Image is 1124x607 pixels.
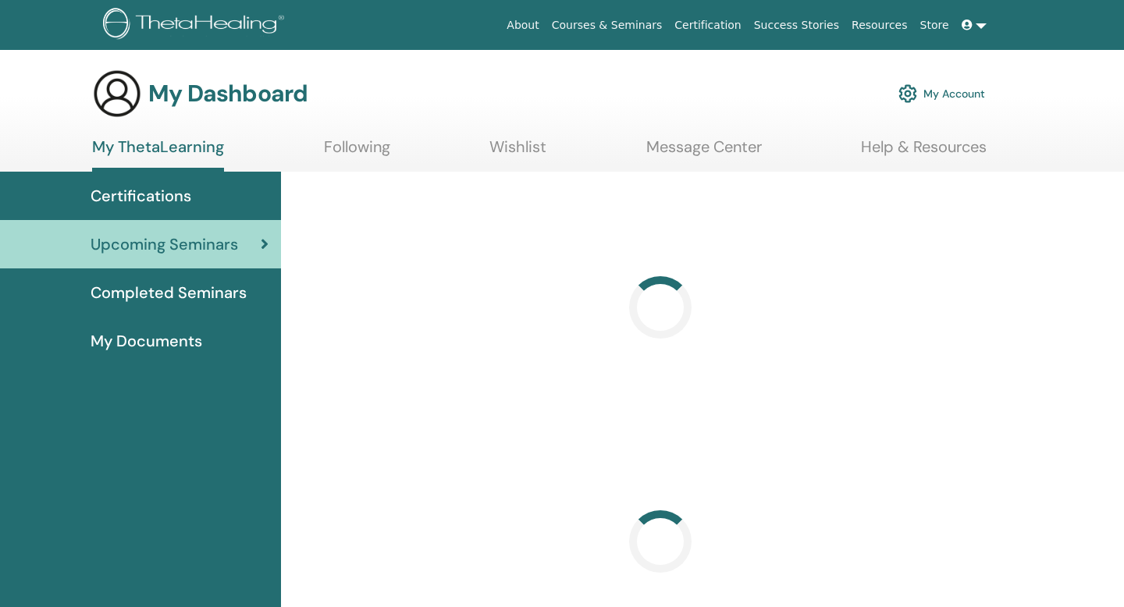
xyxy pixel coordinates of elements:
a: Success Stories [748,11,845,40]
span: Completed Seminars [91,281,247,304]
a: Message Center [646,137,762,168]
a: Help & Resources [861,137,987,168]
a: Resources [845,11,914,40]
a: Store [914,11,955,40]
a: Certification [668,11,747,40]
span: Upcoming Seminars [91,233,238,256]
a: Courses & Seminars [546,11,669,40]
a: About [500,11,545,40]
span: My Documents [91,329,202,353]
a: Following [324,137,390,168]
a: Wishlist [489,137,546,168]
h3: My Dashboard [148,80,308,108]
img: generic-user-icon.jpg [92,69,142,119]
a: My ThetaLearning [92,137,224,172]
a: My Account [898,76,985,111]
img: cog.svg [898,80,917,107]
span: Certifications [91,184,191,208]
img: logo.png [103,8,290,43]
